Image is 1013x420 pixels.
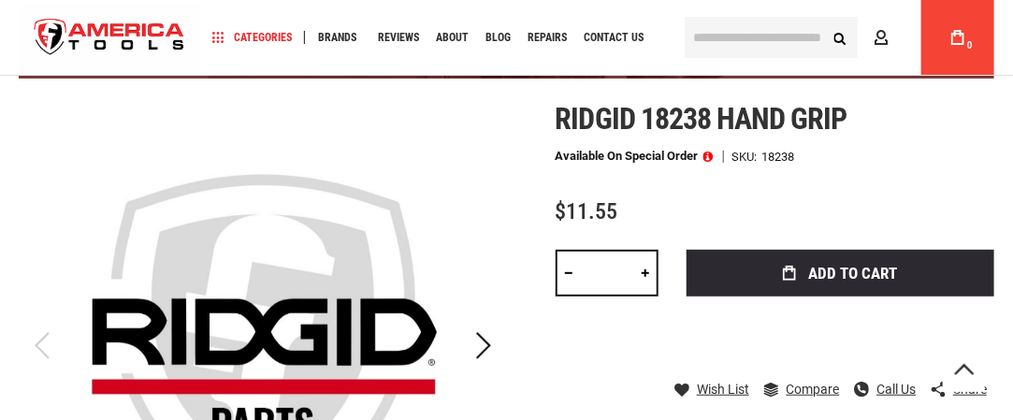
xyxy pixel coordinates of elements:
[556,150,714,163] p: Available on Special Order
[732,151,762,163] strong: SKU
[318,32,356,43] span: Brands
[556,198,618,224] span: $11.55
[822,20,858,55] button: Search
[674,381,749,398] a: Wish List
[953,383,987,396] span: Share
[212,31,292,44] span: Categories
[764,381,840,398] a: Compare
[697,383,749,396] span: Wish List
[378,32,419,43] span: Reviews
[310,25,365,51] a: Brands
[19,3,200,73] a: store logo
[876,383,916,396] span: Call Us
[427,25,477,51] a: About
[808,266,897,282] span: Add to Cart
[369,25,427,51] a: Reviews
[19,3,200,73] img: America Tools
[967,40,973,51] span: 0
[787,383,840,396] span: Compare
[528,32,567,43] span: Repairs
[436,32,469,43] span: About
[687,250,994,297] button: Add to Cart
[683,302,998,310] iframe: Secure express checkout frame
[556,101,847,137] span: Ridgid 18238 hand grip
[485,32,511,43] span: Blog
[584,32,644,43] span: Contact Us
[575,25,652,51] a: Contact Us
[519,25,575,51] a: Repairs
[762,151,795,163] div: 18238
[854,381,916,398] a: Call Us
[477,25,519,51] a: Blog
[204,25,300,51] a: Categories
